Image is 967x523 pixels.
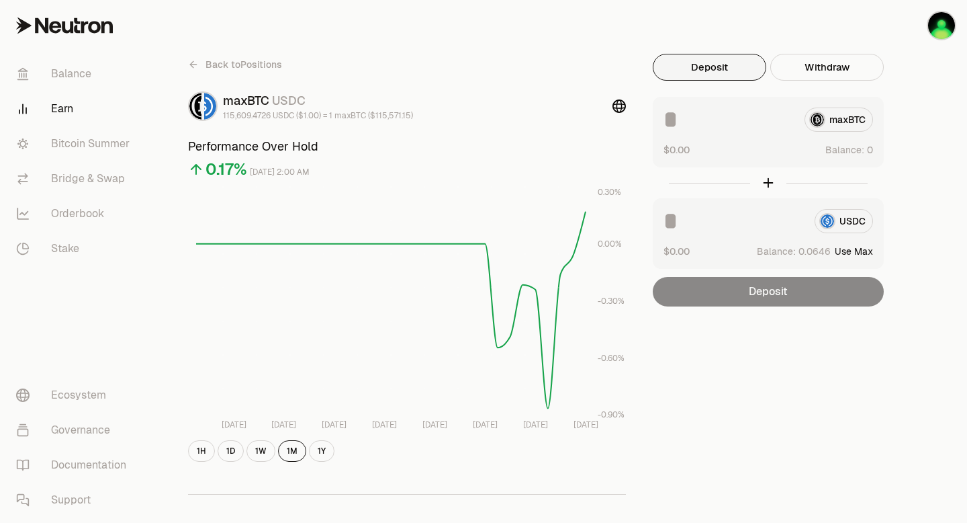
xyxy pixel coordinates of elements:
a: Ecosystem [5,378,145,413]
tspan: -0.90% [598,409,625,420]
a: Support [5,483,145,518]
a: Orderbook [5,196,145,231]
tspan: [DATE] [422,419,447,430]
div: 115,609.4726 USDC ($1.00) = 1 maxBTC ($115,571.15) [223,110,413,121]
tspan: [DATE] [271,419,296,430]
tspan: [DATE] [322,419,347,430]
img: USDC Logo [204,93,216,120]
tspan: [DATE] [473,419,498,430]
tspan: 0.00% [598,239,622,249]
img: Kepi [928,12,955,39]
a: Stake [5,231,145,266]
tspan: [DATE] [222,419,246,430]
tspan: [DATE] [573,419,598,430]
tspan: -0.30% [598,296,625,307]
button: $0.00 [663,244,690,258]
a: Back toPositions [188,54,282,75]
button: 1D [218,440,244,462]
a: Balance [5,56,145,91]
a: Bridge & Swap [5,161,145,196]
tspan: [DATE] [523,419,548,430]
tspan: [DATE] [372,419,397,430]
button: 1W [246,440,275,462]
span: Back to Positions [205,58,282,71]
button: 1M [278,440,306,462]
a: Bitcoin Summer [5,126,145,161]
img: maxBTC Logo [189,93,201,120]
button: Use Max [835,245,873,258]
button: $0.00 [663,143,690,157]
a: Earn [5,91,145,126]
span: USDC [272,93,306,108]
h3: Performance Over Hold [188,137,626,156]
button: 1Y [309,440,334,462]
span: Balance: [757,245,796,258]
button: 1H [188,440,215,462]
div: [DATE] 2:00 AM [250,165,310,180]
button: Withdraw [770,54,884,81]
button: Deposit [653,54,766,81]
tspan: -0.60% [598,353,625,364]
a: Governance [5,413,145,448]
span: Balance: [825,143,864,157]
div: 0.17% [205,159,247,180]
tspan: 0.30% [598,187,621,198]
div: maxBTC [223,91,413,110]
a: Documentation [5,448,145,483]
